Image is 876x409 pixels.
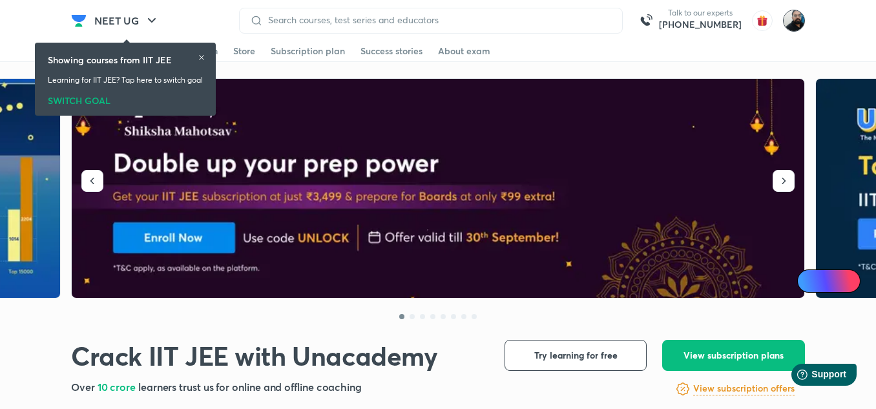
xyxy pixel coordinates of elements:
[797,269,860,293] a: Ai Doubts
[693,382,795,395] h6: View subscription offers
[783,10,805,32] img: Sumit Kumar Agrawal
[271,45,345,58] div: Subscription plan
[662,340,805,371] button: View subscription plans
[71,380,98,393] span: Over
[659,8,742,18] p: Talk to our experts
[48,74,203,86] p: Learning for IIT JEE? Tap here to switch goal
[534,349,618,362] span: Try learning for free
[752,10,773,31] img: avatar
[693,381,795,397] a: View subscription offers
[683,349,784,362] span: View subscription plans
[48,91,203,105] div: SWITCH GOAL
[98,380,138,393] span: 10 crore
[761,359,862,395] iframe: Help widget launcher
[360,41,422,61] a: Success stories
[360,45,422,58] div: Success stories
[805,276,815,286] img: Icon
[87,8,167,34] button: NEET UG
[633,8,659,34] img: call-us
[138,380,362,393] span: learners trust us for online and offline coaching
[438,41,490,61] a: About exam
[233,45,255,58] div: Store
[48,53,172,67] h6: Showing courses from IIT JEE
[505,340,647,371] button: Try learning for free
[659,18,742,31] a: [PHONE_NUMBER]
[438,45,490,58] div: About exam
[263,15,612,25] input: Search courses, test series and educators
[71,340,438,372] h1: Crack IIT JEE with Unacademy
[819,276,853,286] span: Ai Doubts
[233,41,255,61] a: Store
[71,13,87,28] img: Company Logo
[271,41,345,61] a: Subscription plan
